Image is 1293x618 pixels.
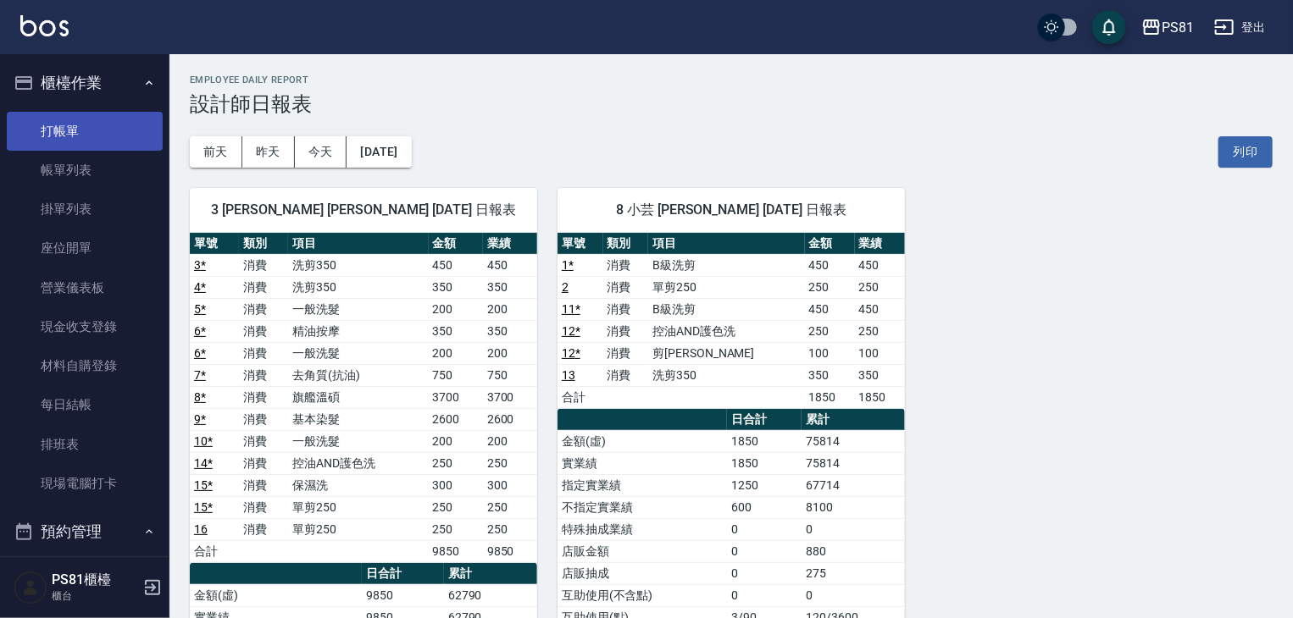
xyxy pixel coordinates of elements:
[483,408,537,430] td: 2600
[805,364,855,386] td: 350
[7,510,163,554] button: 預約管理
[855,276,905,298] td: 250
[429,276,483,298] td: 350
[558,496,727,518] td: 不指定實業績
[483,540,537,562] td: 9850
[288,320,428,342] td: 精油按摩
[855,320,905,342] td: 250
[802,584,905,606] td: 0
[239,364,288,386] td: 消費
[444,584,537,606] td: 62790
[727,496,802,518] td: 600
[483,320,537,342] td: 350
[805,298,855,320] td: 450
[429,342,483,364] td: 200
[288,430,428,452] td: 一般洗髮
[648,276,804,298] td: 單剪250
[802,430,905,452] td: 75814
[578,201,885,218] span: 8 小芸 [PERSON_NAME] [DATE] 日報表
[562,368,575,382] a: 13
[483,298,537,320] td: 200
[603,320,649,342] td: 消費
[483,386,537,408] td: 3700
[239,342,288,364] td: 消費
[603,276,649,298] td: 消費
[288,364,428,386] td: 去角質(抗油)
[7,112,163,151] a: 打帳單
[14,571,47,604] img: Person
[190,233,239,255] th: 單號
[347,136,411,168] button: [DATE]
[558,386,603,408] td: 合計
[648,298,804,320] td: B級洗剪
[805,254,855,276] td: 450
[648,320,804,342] td: 控油AND護色洗
[429,298,483,320] td: 200
[210,201,517,218] span: 3 [PERSON_NAME] [PERSON_NAME] [DATE] 日報表
[288,452,428,474] td: 控油AND護色洗
[855,342,905,364] td: 100
[239,254,288,276] td: 消費
[603,364,649,386] td: 消費
[802,518,905,540] td: 0
[802,409,905,431] th: 累計
[190,233,537,563] table: a dense table
[429,518,483,540] td: 250
[239,474,288,496] td: 消費
[648,233,804,255] th: 項目
[239,386,288,408] td: 消費
[727,540,802,562] td: 0
[558,474,727,496] td: 指定實業績
[648,342,804,364] td: 剪[PERSON_NAME]
[7,385,163,424] a: 每日結帳
[288,298,428,320] td: 一般洗髮
[558,452,727,474] td: 實業績
[7,464,163,503] a: 現場電腦打卡
[239,320,288,342] td: 消費
[727,430,802,452] td: 1850
[558,584,727,606] td: 互助使用(不含點)
[429,496,483,518] td: 250
[288,496,428,518] td: 單剪250
[855,233,905,255] th: 業績
[805,320,855,342] td: 250
[239,430,288,452] td: 消費
[558,540,727,562] td: 店販金額
[190,540,239,562] td: 合計
[855,386,905,408] td: 1850
[558,518,727,540] td: 特殊抽成業績
[362,584,443,606] td: 9850
[648,364,804,386] td: 洗剪350
[648,254,804,276] td: B級洗剪
[7,346,163,385] a: 材料自購登錄
[805,386,855,408] td: 1850
[239,518,288,540] td: 消費
[1218,136,1273,168] button: 列印
[855,298,905,320] td: 450
[190,74,1273,86] h2: Employee Daily Report
[1092,10,1126,44] button: save
[288,518,428,540] td: 單剪250
[1162,17,1194,38] div: PS81
[194,522,208,536] a: 16
[558,233,905,409] table: a dense table
[727,409,802,431] th: 日合計
[7,307,163,346] a: 現金收支登錄
[483,452,537,474] td: 250
[805,276,855,298] td: 250
[7,190,163,229] a: 掛單列表
[288,474,428,496] td: 保濕洗
[239,496,288,518] td: 消費
[855,364,905,386] td: 350
[483,233,537,255] th: 業績
[802,562,905,584] td: 275
[288,254,428,276] td: 洗剪350
[239,408,288,430] td: 消費
[429,254,483,276] td: 450
[483,518,537,540] td: 250
[483,342,537,364] td: 200
[7,425,163,464] a: 排班表
[429,474,483,496] td: 300
[288,408,428,430] td: 基本染髮
[190,584,362,606] td: 金額(虛)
